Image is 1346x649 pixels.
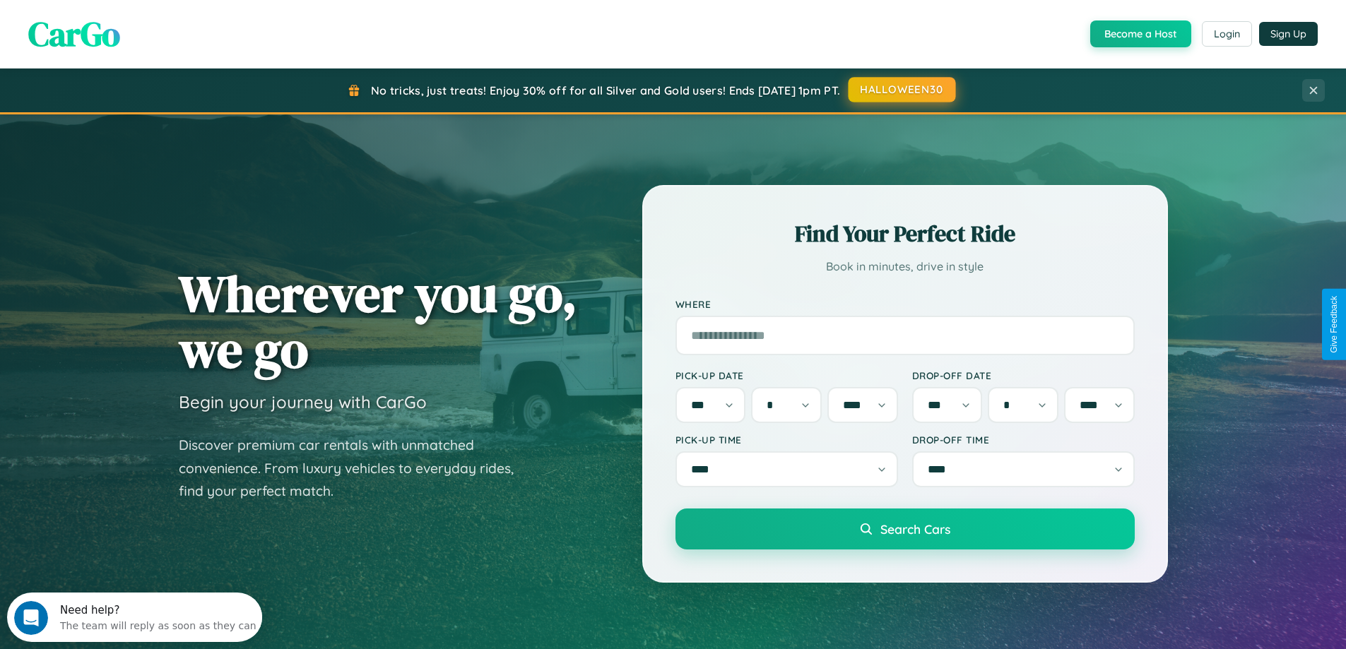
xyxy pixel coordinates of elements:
[1329,296,1339,353] div: Give Feedback
[1090,20,1191,47] button: Become a Host
[14,601,48,635] iframe: Intercom live chat
[675,218,1135,249] h2: Find Your Perfect Ride
[675,298,1135,310] label: Where
[1202,21,1252,47] button: Login
[179,434,532,503] p: Discover premium car rentals with unmatched convenience. From luxury vehicles to everyday rides, ...
[7,593,262,642] iframe: Intercom live chat discovery launcher
[880,521,950,537] span: Search Cars
[912,434,1135,446] label: Drop-off Time
[53,23,249,38] div: The team will reply as soon as they can
[849,77,956,102] button: HALLOWEEN30
[179,266,577,377] h1: Wherever you go, we go
[675,434,898,446] label: Pick-up Time
[675,508,1135,549] button: Search Cars
[179,391,427,412] h3: Begin your journey with CarGo
[675,369,898,381] label: Pick-up Date
[28,11,120,57] span: CarGo
[53,12,249,23] div: Need help?
[371,83,840,97] span: No tricks, just treats! Enjoy 30% off for all Silver and Gold users! Ends [DATE] 1pm PT.
[1259,22,1318,46] button: Sign Up
[675,256,1135,277] p: Book in minutes, drive in style
[6,6,263,44] div: Open Intercom Messenger
[912,369,1135,381] label: Drop-off Date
